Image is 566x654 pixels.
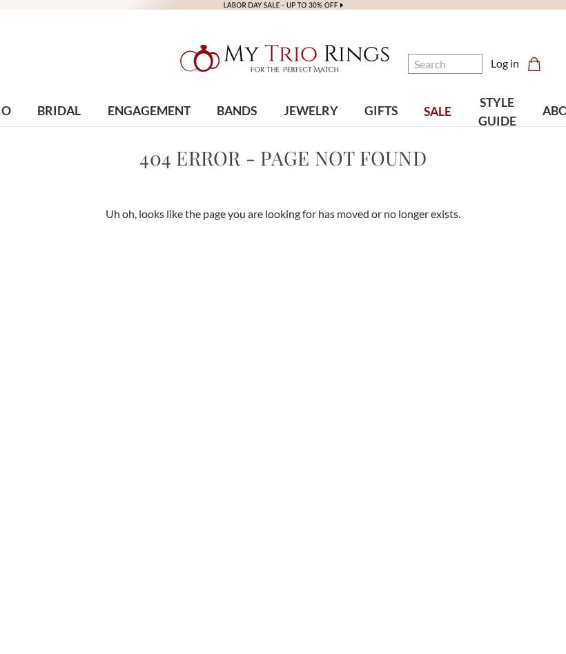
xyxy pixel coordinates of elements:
[95,89,204,134] a: ENGAGEMENT
[8,143,558,172] h1: 404 Error - Page not found
[142,134,156,135] button: submenu toggle
[8,206,558,222] p: Uh oh, looks like the page you are looking for has moved or no longer exists.
[173,37,393,81] img: My Trio Rings
[230,134,244,135] button: submenu toggle
[108,102,191,120] span: ENGAGEMENT
[374,134,388,135] button: submenu toggle
[364,102,398,120] span: GIFTS
[52,134,66,135] button: submenu toggle
[527,55,549,72] a: Cart with 0 items
[204,89,270,134] a: BANDS
[304,134,318,135] button: submenu toggle
[270,89,351,134] a: JEWELRY
[351,89,411,134] a: GIFTS
[164,37,402,81] a: My Trio Rings
[408,54,482,74] input: Search
[411,90,465,135] a: SALE
[37,102,81,120] span: BRIDAL
[284,102,338,120] span: JEWELRY
[491,55,519,72] a: Log in
[24,89,94,134] a: BRIDAL
[217,102,257,120] span: BANDS
[527,57,541,71] svg: cart.cart_preview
